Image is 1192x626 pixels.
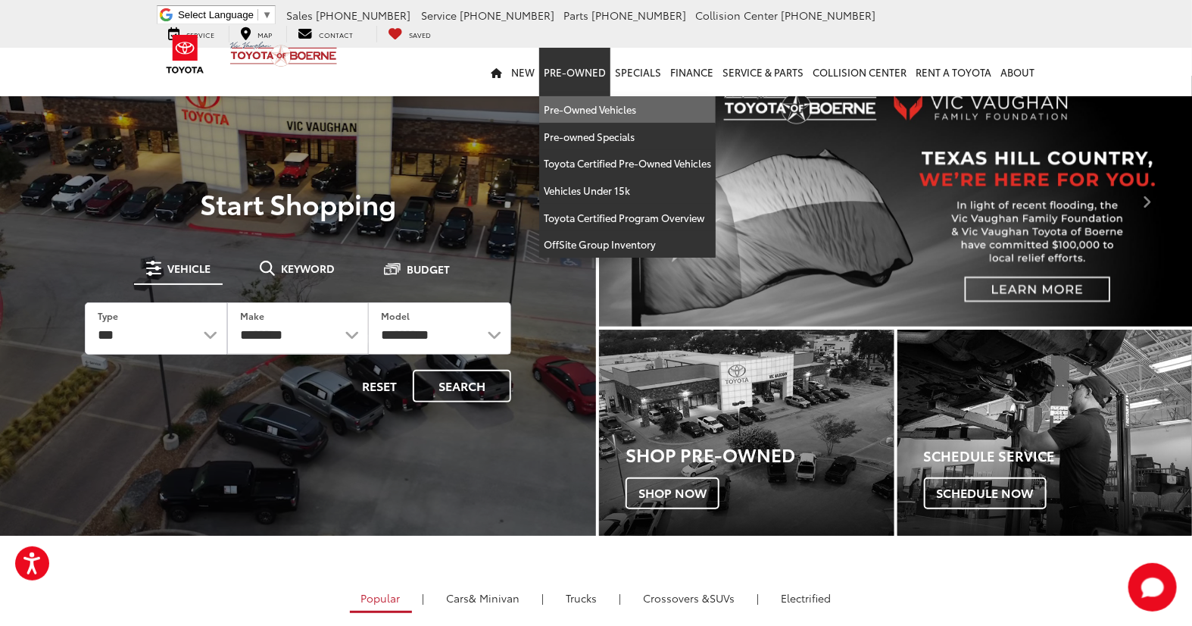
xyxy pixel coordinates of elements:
[924,477,1047,509] span: Schedule Now
[599,330,894,537] div: Toyota
[599,76,1192,327] img: Disaster Relief in Texas
[539,48,610,96] a: Pre-Owned
[349,370,410,402] button: Reset
[240,309,264,322] label: Make
[539,124,716,151] a: Pre-owned Specials
[262,9,272,20] span: ▼
[381,309,410,322] label: Model
[695,8,778,23] span: Collision Center
[435,585,532,611] a: Cars
[718,48,808,96] a: Service & Parts: Opens in a new tab
[316,8,410,23] span: [PHONE_NUMBER]
[1128,563,1177,612] button: Toggle Chat Window
[563,8,588,23] span: Parts
[178,9,272,20] a: Select Language​
[616,590,626,606] li: |
[178,9,254,20] span: Select Language
[996,48,1039,96] a: About
[350,585,412,613] a: Popular
[157,30,214,79] img: Toyota
[486,48,507,96] a: Home
[376,26,442,42] a: My Saved Vehicles
[538,590,548,606] li: |
[626,444,894,464] h3: Shop Pre-Owned
[599,330,894,537] a: Shop Pre-Owned Shop Now
[632,585,747,611] a: SUVs
[754,590,763,606] li: |
[470,590,520,606] span: & Minivan
[808,48,911,96] a: Collision Center
[229,26,283,42] a: Map
[781,8,875,23] span: [PHONE_NUMBER]
[591,8,686,23] span: [PHONE_NUMBER]
[539,177,716,205] a: Vehicles Under 15k
[555,585,609,611] a: Trucks
[539,96,716,124] a: Pre-Owned Vehicles
[911,48,996,96] a: Rent a Toyota
[539,205,716,232] a: Toyota Certified Program Overview
[626,477,719,509] span: Shop Now
[770,585,843,611] a: Electrified
[286,8,313,23] span: Sales
[229,41,338,67] img: Vic Vaughan Toyota of Boerne
[409,30,431,39] span: Saved
[599,76,1192,327] div: carousel slide number 2 of 2
[98,309,118,322] label: Type
[539,231,716,258] a: OffSite Group Inventory
[1128,563,1177,612] svg: Start Chat
[167,263,211,274] span: Vehicle
[157,26,226,42] a: Service
[421,8,457,23] span: Service
[460,8,554,23] span: [PHONE_NUMBER]
[1103,106,1192,296] button: Click to view next picture.
[539,150,716,177] a: Toyota Certified Pre-Owned Vehicles
[599,76,1192,327] section: Carousel section with vehicle pictures - may contain disclaimers.
[413,370,511,402] button: Search
[281,263,335,274] span: Keyword
[610,48,666,96] a: Specials
[666,48,718,96] a: Finance
[407,264,450,274] span: Budget
[64,188,532,218] p: Start Shopping
[507,48,539,96] a: New
[644,590,710,606] span: Crossovers &
[286,26,364,42] a: Contact
[419,590,429,606] li: |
